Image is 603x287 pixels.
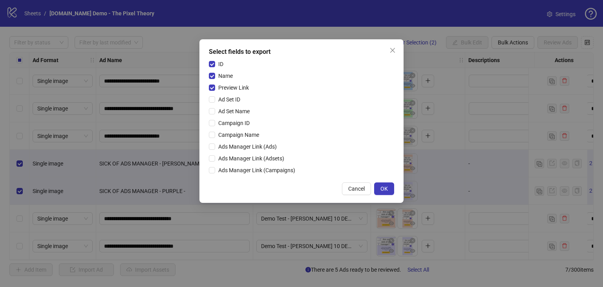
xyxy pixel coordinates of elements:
button: Cancel [342,182,371,195]
button: Close [386,44,399,57]
span: Preview Link [215,83,252,92]
span: Ad Set Name [215,107,253,116]
span: Ads Manager Link (Campaigns) [215,166,298,175]
button: OK [374,182,394,195]
span: Ad Set ID [215,95,243,104]
div: Select fields to export [209,47,394,57]
span: close [389,47,396,53]
span: ID [215,60,227,68]
span: OK [380,186,388,192]
span: Campaign ID [215,119,253,127]
span: Cancel [348,186,365,192]
span: Name [215,72,236,80]
span: Ads Manager Link (Ads) [215,142,280,151]
span: Ads Manager Link (Adsets) [215,154,287,163]
span: Campaign Name [215,131,262,139]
